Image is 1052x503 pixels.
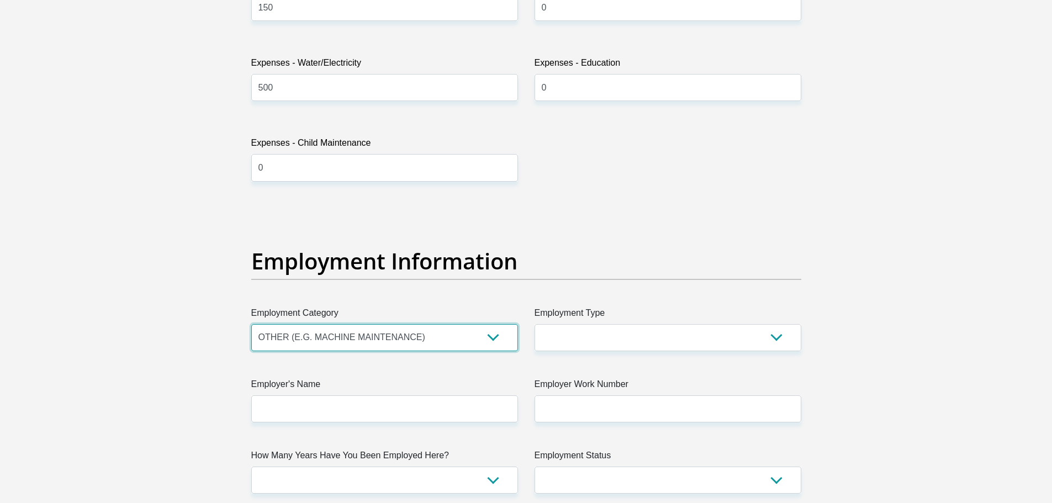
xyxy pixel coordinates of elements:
label: Expenses - Education [535,56,801,74]
input: Employer's Name [251,395,518,422]
label: Expenses - Child Maintenance [251,136,518,154]
label: Employment Type [535,306,801,324]
input: Expenses - Water/Electricity [251,74,518,101]
label: Employer's Name [251,378,518,395]
h2: Employment Information [251,248,801,274]
input: Expenses - Child Maintenance [251,154,518,181]
input: Expenses - Education [535,74,801,101]
label: Expenses - Water/Electricity [251,56,518,74]
input: Employer Work Number [535,395,801,422]
label: Employer Work Number [535,378,801,395]
label: Employment Category [251,306,518,324]
label: How Many Years Have You Been Employed Here? [251,449,518,467]
label: Employment Status [535,449,801,467]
